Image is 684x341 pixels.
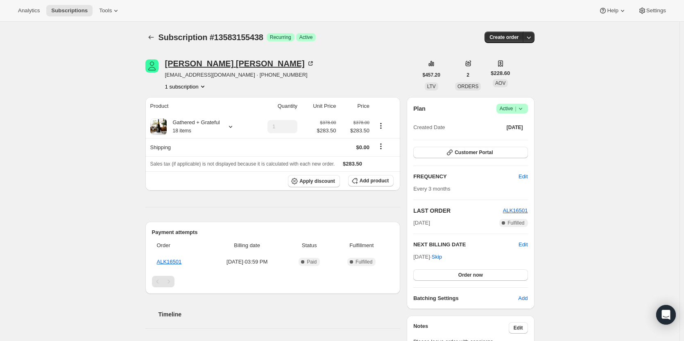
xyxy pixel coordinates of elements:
[152,276,394,287] nav: Pagination
[413,219,430,227] span: [DATE]
[500,105,525,113] span: Active
[13,5,45,16] button: Analytics
[432,253,442,261] span: Skip
[157,259,182,265] a: ALK16501
[145,32,157,43] button: Subscriptions
[594,5,631,16] button: Help
[646,7,666,14] span: Settings
[353,120,369,125] small: $378.00
[418,69,445,81] button: $457.20
[374,142,387,151] button: Shipping actions
[413,147,528,158] button: Customer Portal
[145,97,252,115] th: Product
[165,59,315,68] div: [PERSON_NAME] [PERSON_NAME]
[413,322,509,334] h3: Notes
[341,127,370,135] span: $283.50
[413,241,519,249] h2: NEXT BILLING DATE
[503,207,528,214] a: ALK16501
[507,220,524,226] span: Fulfilled
[307,259,317,265] span: Paid
[270,34,291,41] span: Recurring
[210,258,284,266] span: [DATE] · 03:59 PM
[145,59,159,73] span: Billy Ellis
[514,325,523,331] span: Edit
[300,97,338,115] th: Unit Price
[485,32,523,43] button: Create order
[320,120,336,125] small: $378.00
[348,175,394,186] button: Add product
[317,127,336,135] span: $283.50
[413,294,518,302] h6: Batching Settings
[462,69,474,81] button: 2
[374,121,387,130] button: Product actions
[427,84,436,89] span: LTV
[413,105,426,113] h2: Plan
[18,7,40,14] span: Analytics
[360,177,389,184] span: Add product
[46,5,93,16] button: Subscriptions
[413,173,519,181] h2: FREQUENCY
[458,84,478,89] span: ORDERS
[165,71,315,79] span: [EMAIL_ADDRESS][DOMAIN_NAME] · [PHONE_NUMBER]
[507,124,523,131] span: [DATE]
[413,207,503,215] h2: LAST ORDER
[509,322,528,334] button: Edit
[491,69,510,77] span: $228.60
[289,241,329,250] span: Status
[167,118,220,135] div: Gathered + Grateful
[427,250,447,264] button: Skip
[165,82,207,91] button: Product actions
[150,161,335,167] span: Sales tax (if applicable) is not displayed because it is calculated with each new order.
[455,149,493,156] span: Customer Portal
[413,269,528,281] button: Order now
[518,294,528,302] span: Add
[343,161,362,167] span: $283.50
[299,178,335,184] span: Apply discount
[467,72,469,78] span: 2
[519,173,528,181] span: Edit
[210,241,284,250] span: Billing date
[51,7,88,14] span: Subscriptions
[656,305,676,325] div: Open Intercom Messenger
[519,241,528,249] button: Edit
[423,72,440,78] span: $457.20
[607,7,618,14] span: Help
[288,175,340,187] button: Apply discount
[99,7,112,14] span: Tools
[489,34,519,41] span: Create order
[152,228,394,236] h2: Payment attempts
[495,80,505,86] span: AOV
[633,5,671,16] button: Settings
[515,105,516,112] span: |
[150,118,167,135] img: product img
[152,236,208,255] th: Order
[413,123,445,132] span: Created Date
[159,310,401,318] h2: Timeline
[503,207,528,215] button: ALK16501
[334,241,389,250] span: Fulfillment
[299,34,313,41] span: Active
[339,97,372,115] th: Price
[94,5,125,16] button: Tools
[413,254,442,260] span: [DATE] ·
[252,97,300,115] th: Quantity
[356,144,369,150] span: $0.00
[502,122,528,133] button: [DATE]
[458,272,483,278] span: Order now
[356,259,372,265] span: Fulfilled
[513,292,532,305] button: Add
[413,186,450,192] span: Every 3 months
[145,138,252,156] th: Shipping
[159,33,263,42] span: Subscription #13583155438
[514,170,532,183] button: Edit
[173,128,191,134] small: 18 items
